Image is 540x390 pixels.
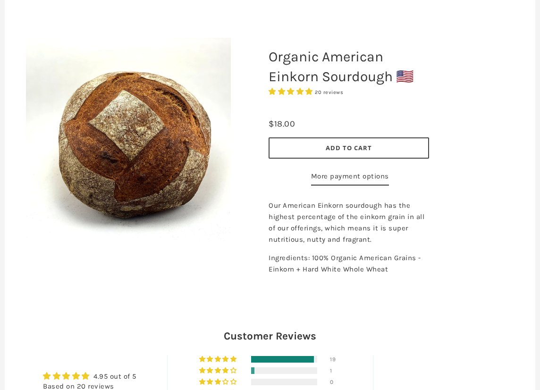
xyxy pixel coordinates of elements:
[262,42,436,91] h1: Organic American Einkorn Sourdough 🇺🇸
[330,367,341,374] div: 1
[269,201,424,244] span: Our American Einkorn sourdough has the highest percentage of the einkorn grain in all of our offe...
[269,254,421,273] span: Ingredients: 100% Organic American Grains - Einkorn + Hard White Whole Wheat
[269,137,429,159] button: Add to Cart
[269,117,295,131] div: $18.00
[199,367,238,374] div: 5% (1) reviews with 4 star rating
[26,38,231,243] img: Organic American Einkorn Sourdough 🇺🇸
[12,329,528,344] h2: Customer Reviews
[269,87,315,96] span: 4.95 stars
[326,144,372,152] span: Add to Cart
[311,170,389,186] a: More payment options
[43,371,136,382] div: Average rating is 4.95 stars
[93,372,136,381] a: 4.95 out of 5
[199,356,238,363] div: 95% (19) reviews with 5 star rating
[315,89,343,95] span: 20 reviews
[330,356,341,363] div: 19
